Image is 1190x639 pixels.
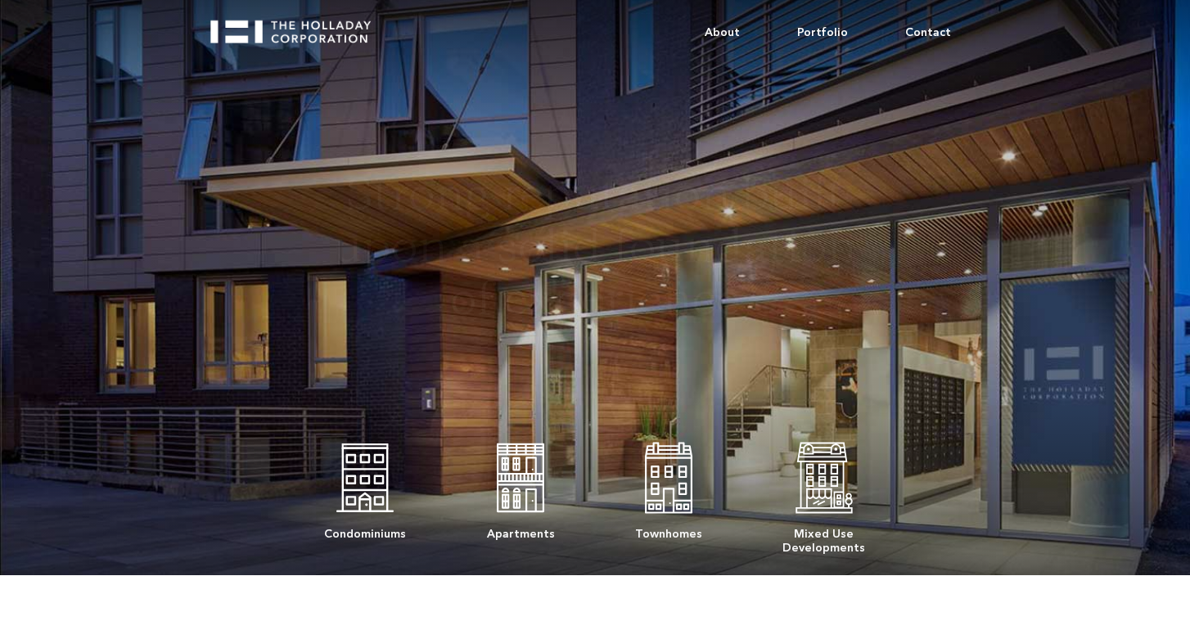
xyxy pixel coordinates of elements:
div: Mixed Use Developments [782,519,865,555]
a: home [210,8,385,43]
div: Townhomes [635,519,702,541]
div: Apartments [487,519,555,541]
a: Portfolio [769,8,877,57]
a: About [676,8,769,57]
h1: Strong reputation built upon a solid foundation of experience [326,173,864,330]
a: Contact [877,8,980,57]
div: Condominiums [324,519,406,541]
